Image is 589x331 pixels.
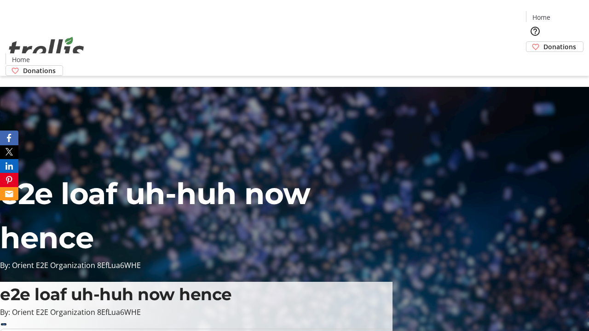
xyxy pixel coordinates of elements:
span: Donations [543,42,576,51]
button: Cart [526,52,544,70]
img: Orient E2E Organization 8EfLua6WHE's Logo [6,27,87,73]
a: Donations [526,41,583,52]
span: Home [532,12,550,22]
span: Home [12,55,30,64]
button: Help [526,22,544,40]
span: Donations [23,66,56,75]
a: Home [526,12,556,22]
a: Donations [6,65,63,76]
a: Home [6,55,35,64]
